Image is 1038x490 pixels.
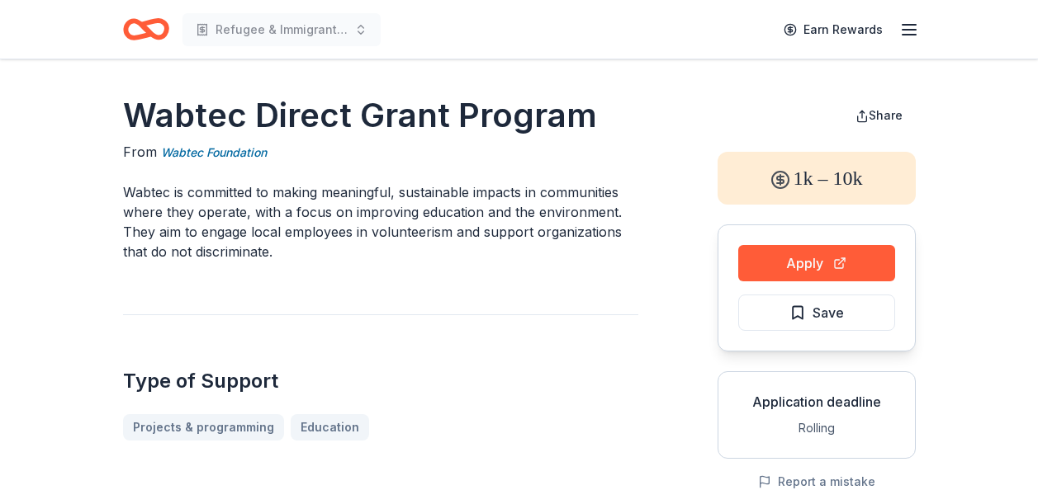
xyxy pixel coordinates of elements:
[161,143,267,163] a: Wabtec Foundation
[291,414,369,441] a: Education
[123,92,638,139] h1: Wabtec Direct Grant Program
[123,182,638,261] p: Wabtec is committed to making meaningful, sustainable impacts in communities where they operate, ...
[123,414,284,441] a: Projects & programming
[216,20,348,40] span: Refugee & Immigrant Community Services Program
[813,302,844,323] span: Save
[738,294,895,331] button: Save
[738,245,895,281] button: Apply
[774,15,893,45] a: Earn Rewards
[123,368,638,394] h2: Type of Support
[842,99,916,132] button: Share
[123,142,638,163] div: From
[123,10,169,49] a: Home
[732,418,902,438] div: Rolling
[869,108,903,122] span: Share
[732,392,902,412] div: Application deadline
[182,13,381,46] button: Refugee & Immigrant Community Services Program
[718,152,916,205] div: 1k – 10k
